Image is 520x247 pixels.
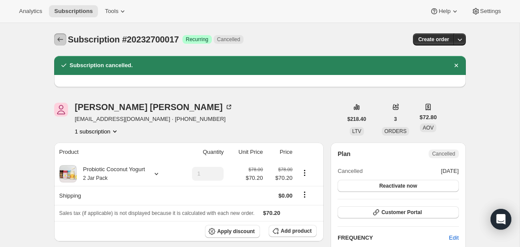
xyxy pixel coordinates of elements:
div: [PERSON_NAME] [PERSON_NAME] [75,103,233,111]
span: EmilyAnn Hiers [54,103,68,117]
span: Settings [480,8,501,15]
button: Subscriptions [49,5,98,17]
button: Subscriptions [54,33,66,45]
span: Cancelled [432,150,455,157]
button: Product actions [75,127,119,136]
span: Subscription #20232700017 [68,35,179,44]
h2: Subscription cancelled. [70,61,133,70]
span: Help [439,8,450,15]
span: ORDERS [384,128,406,134]
span: [EMAIL_ADDRESS][DOMAIN_NAME] · [PHONE_NUMBER] [75,115,233,123]
th: Price [266,143,295,162]
button: Shipping actions [298,190,312,199]
small: $78.00 [249,167,263,172]
button: Dismiss notification [450,59,462,71]
span: Cancelled [217,36,240,43]
div: Open Intercom Messenger [491,209,511,230]
span: $72.80 [419,113,437,122]
span: Apply discount [217,228,255,235]
span: LTV [352,128,361,134]
span: Create order [418,36,449,43]
th: Product [54,143,178,162]
span: $70.20 [263,210,280,216]
span: $0.00 [279,192,293,199]
span: Add product [281,227,312,234]
button: Product actions [298,168,312,178]
span: Cancelled [338,167,363,175]
button: $218.40 [342,113,371,125]
span: 3 [394,116,397,123]
span: $70.20 [246,174,263,182]
button: 3 [389,113,402,125]
button: Settings [466,5,506,17]
span: [DATE] [441,167,459,175]
button: Help [425,5,464,17]
h2: FREQUENCY [338,234,449,242]
span: Edit [449,234,458,242]
button: Add product [269,225,317,237]
span: $70.20 [268,174,292,182]
span: Reactivate now [379,182,417,189]
button: Reactivate now [338,180,458,192]
span: Sales tax (if applicable) is not displayed because it is calculated with each new order. [59,210,255,216]
button: Tools [100,5,132,17]
span: Customer Portal [381,209,422,216]
button: Analytics [14,5,47,17]
span: Analytics [19,8,42,15]
img: product img [59,165,77,182]
span: Recurring [186,36,208,43]
small: $78.00 [278,167,292,172]
span: AOV [422,125,433,131]
button: Apply discount [205,225,260,238]
h2: Plan [338,149,351,158]
div: Probiotic Coconut Yogurt [77,165,145,182]
th: Unit Price [226,143,265,162]
button: Edit [444,231,464,245]
span: Tools [105,8,118,15]
small: 2 Jar Pack [83,175,108,181]
span: $218.40 [348,116,366,123]
th: Shipping [54,186,178,205]
button: Customer Portal [338,206,458,218]
button: Create order [413,33,454,45]
span: Subscriptions [54,8,93,15]
th: Quantity [178,143,226,162]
